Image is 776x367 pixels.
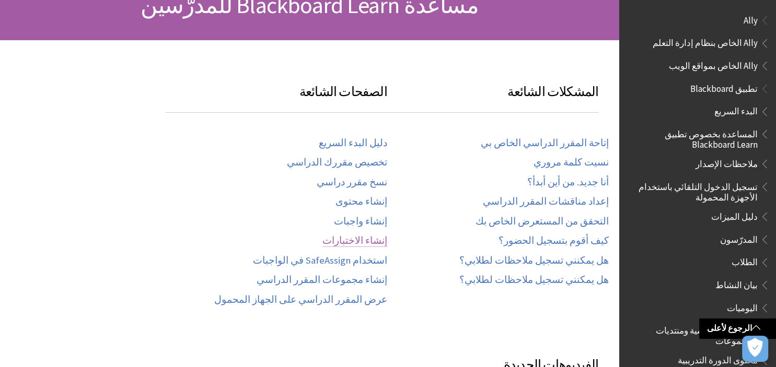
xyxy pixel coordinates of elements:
span: تطبيق Blackboard [690,80,758,94]
span: اليوميات [727,299,758,313]
h3: المشكلات الشائعة [387,82,599,113]
span: Ally [744,11,758,26]
span: Ally الخاص بمواقع الويب [669,57,758,71]
a: نسيت كلمة مروري [534,157,609,169]
a: إنشاء محتوى [335,196,387,208]
span: دليل الميزات [711,208,758,222]
h3: الصفحات الشائعة [165,82,387,113]
a: إعداد مناقشات المقرر الدراسي [483,196,609,208]
a: إنشاء الاختبارات [322,235,387,247]
span: المقررات الدراسية ومنتديات المجموعات [632,322,758,346]
a: دليل البدء السريع [319,137,387,149]
span: ملاحظات الإصدار [696,155,758,169]
a: إنشاء مجموعات المقرر الدراسي [257,274,387,286]
a: كيف أقوم بتسجيل الحضور؟ [499,235,609,247]
button: فتح التفضيلات [742,336,768,362]
span: Ally الخاص بنظام إدارة التعلم [653,34,758,49]
span: بيان النشاط [715,276,758,290]
a: هل يمكنني تسجيل ملاحظات لطلابي؟ [459,255,609,267]
span: الطلاب [732,254,758,268]
nav: Book outline for Anthology Ally Help [626,11,770,75]
a: نسخ مقرر دراسي [317,176,387,188]
span: محتوى الدورة التدريبية [678,352,758,366]
a: عرض المقرر الدراسي على الجهاز المحمول [214,294,387,306]
a: تخصيص مقررك الدراسي [287,157,387,169]
a: إنشاء واجبات [334,216,387,228]
a: هل يمكنني تسجيل ملاحظات لطلابي؟ [459,274,609,286]
a: أنا جديد. من أين أبدأ؟ [527,176,609,188]
a: التحقق من المستعرض الخاص بك [476,216,609,228]
span: المساعدة بخصوص تطبيق Blackboard Learn [632,125,758,150]
span: المدرّسون [720,231,758,245]
a: الرجوع لأعلى [699,318,776,338]
span: البدء السريع [714,103,758,117]
a: استخدام SafeAssign في الواجبات [253,255,387,267]
span: تسجيل الدخول التلقائي باستخدام الأجهزة المحمولة [632,178,758,203]
a: إتاحة المقرر الدراسي الخاص بي [481,137,609,149]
